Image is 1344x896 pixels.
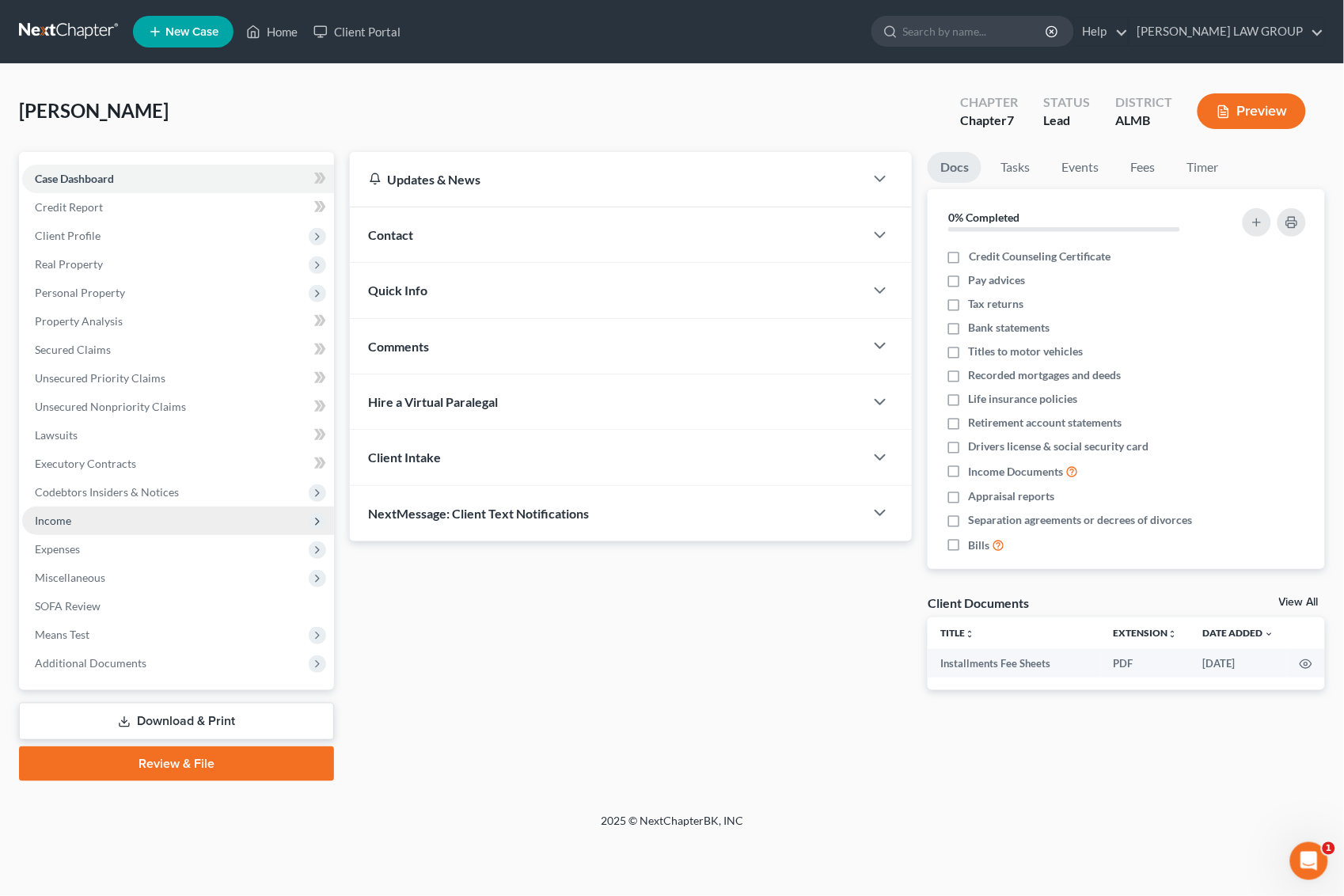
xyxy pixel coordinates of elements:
[35,371,165,385] span: Unsecured Priority Claims
[969,367,1122,383] span: Recorded mortgages and deeds
[19,99,169,122] span: [PERSON_NAME]
[969,512,1193,528] span: Separation agreements or decrees of divorces
[22,193,334,222] a: Credit Report
[306,17,408,46] a: Client Portal
[35,542,80,556] span: Expenses
[1115,93,1172,112] div: District
[1101,649,1190,678] td: PDF
[1118,152,1168,183] a: Fees
[969,488,1055,504] span: Appraisal reports
[1007,112,1014,127] span: 7
[1175,152,1232,183] a: Timer
[940,627,974,639] a: Titleunfold_more
[22,364,334,393] a: Unsecured Priority Claims
[221,813,1123,841] div: 2025 © NextChapterBK, INC
[1265,629,1274,639] i: expand_more
[35,485,179,499] span: Codebtors Insiders & Notices
[1075,17,1128,46] a: Help
[948,211,1019,224] strong: 0% Completed
[35,286,125,299] span: Personal Property
[1043,93,1090,112] div: Status
[22,421,334,450] a: Lawsuits
[238,17,306,46] a: Home
[35,428,78,442] span: Lawsuits
[35,229,101,242] span: Client Profile
[35,314,123,328] span: Property Analysis
[903,17,1048,46] input: Search by name...
[969,537,990,553] span: Bills
[35,200,103,214] span: Credit Report
[1114,627,1178,639] a: Extensionunfold_more
[1203,627,1274,639] a: Date Added expand_more
[35,571,105,584] span: Miscellaneous
[35,514,71,527] span: Income
[969,391,1078,407] span: Life insurance policies
[928,649,1101,678] td: Installments Fee Sheets
[969,464,1064,480] span: Income Documents
[928,594,1029,611] div: Client Documents
[22,336,334,364] a: Secured Claims
[369,227,414,242] span: Contact
[35,457,136,470] span: Executory Contracts
[22,165,334,193] a: Case Dashboard
[965,629,974,639] i: unfold_more
[22,393,334,421] a: Unsecured Nonpriority Claims
[969,320,1050,336] span: Bank statements
[35,656,146,670] span: Additional Documents
[22,450,334,478] a: Executory Contracts
[1323,842,1335,855] span: 1
[969,249,1111,264] span: Credit Counseling Certificate
[35,257,103,271] span: Real Property
[369,506,590,521] span: NextMessage: Client Text Notifications
[369,394,499,409] span: Hire a Virtual Paralegal
[19,703,334,740] a: Download & Print
[35,599,101,613] span: SOFA Review
[1129,17,1324,46] a: [PERSON_NAME] LAW GROUP
[960,112,1018,130] div: Chapter
[969,415,1122,431] span: Retirement account statements
[19,746,334,781] a: Review & File
[969,439,1149,454] span: Drivers license & social security card
[369,171,846,188] div: Updates & News
[35,628,89,641] span: Means Test
[369,283,428,298] span: Quick Info
[35,400,186,413] span: Unsecured Nonpriority Claims
[969,344,1084,359] span: Titles to motor vehicles
[1168,629,1178,639] i: unfold_more
[1049,152,1111,183] a: Events
[369,339,430,354] span: Comments
[969,272,1026,288] span: Pay advices
[369,450,442,465] span: Client Intake
[1279,597,1319,608] a: View All
[22,592,334,621] a: SOFA Review
[960,93,1018,112] div: Chapter
[35,172,114,185] span: Case Dashboard
[969,296,1024,312] span: Tax returns
[22,307,334,336] a: Property Analysis
[1290,842,1328,880] iframe: Intercom live chat
[165,26,218,38] span: New Case
[1198,93,1306,129] button: Preview
[988,152,1042,183] a: Tasks
[928,152,981,183] a: Docs
[1115,112,1172,130] div: ALMB
[1190,649,1287,678] td: [DATE]
[35,343,111,356] span: Secured Claims
[1043,112,1090,130] div: Lead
